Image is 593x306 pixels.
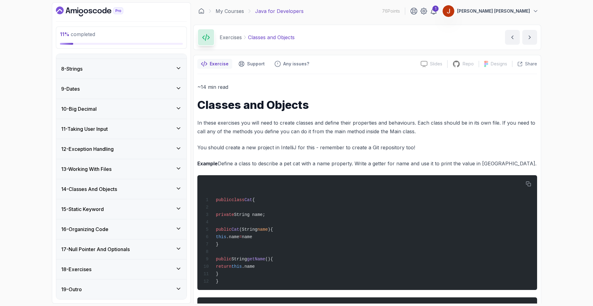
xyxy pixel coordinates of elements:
span: public [216,257,231,262]
span: (String [239,227,258,232]
span: } [216,279,218,284]
span: this [216,234,226,239]
p: Java for Developers [255,7,304,15]
p: You should create a new project in IntelliJ for this - remember to create a Git repository too! [197,143,537,152]
button: previous content [505,30,520,45]
p: Designs [491,61,507,67]
h3: 19 - Outro [61,286,82,293]
button: notes button [197,59,232,69]
p: Classes and Objects [248,34,295,41]
button: 10-Big Decimal [56,99,187,119]
p: [PERSON_NAME] [PERSON_NAME] [457,8,530,14]
span: completed [60,31,95,37]
h3: 18 - Exercises [61,266,91,273]
button: user profile image[PERSON_NAME] [PERSON_NAME] [442,5,539,17]
a: My Courses [216,7,244,15]
span: name [257,227,268,232]
p: Support [247,61,265,67]
span: = [239,234,242,239]
span: public [216,197,231,202]
button: 9-Dates [56,79,187,99]
span: return [216,264,231,269]
button: Support button [235,59,268,69]
button: 14-Classes And Objects [56,179,187,199]
h3: 13 - Working With Files [61,165,111,173]
button: 15-Static Keyword [56,199,187,219]
p: Define a class to describe a pet cat with a name property. Write a getter for name and use it to ... [197,159,537,168]
span: { [252,197,255,202]
h3: 9 - Dates [61,85,80,93]
p: 76 Points [382,8,400,14]
p: Slides [430,61,442,67]
button: Share [512,61,537,67]
button: Feedback button [271,59,313,69]
button: 8-Strings [56,59,187,79]
button: 12-Exception Handling [56,139,187,159]
button: 11-Taking User Input [56,119,187,139]
button: next content [522,30,537,45]
h3: 15 - Static Keyword [61,205,104,213]
p: Exercises [220,34,242,41]
h3: 11 - Taking User Input [61,125,108,133]
span: name [242,234,252,239]
p: Any issues? [283,61,309,67]
span: Cat [231,227,239,232]
span: String [231,257,247,262]
button: 13-Working With Files [56,159,187,179]
span: ){ [268,227,273,232]
span: getName [247,257,265,262]
a: Dashboard [198,8,204,14]
span: private [216,212,234,217]
span: Cat [244,197,252,202]
span: public [216,227,231,232]
h3: 12 - Exception Handling [61,145,114,153]
img: user profile image [443,5,454,17]
span: .name [242,264,255,269]
a: 1 [430,7,437,15]
div: 1 [432,6,439,12]
button: 19-Outro [56,279,187,299]
span: .name [226,234,239,239]
span: String name; [234,212,265,217]
p: Repo [463,61,474,67]
span: 11 % [60,31,69,37]
h3: 8 - Strings [61,65,82,72]
button: 18-Exercises [56,259,187,279]
button: 16-Organizing Code [56,219,187,239]
span: } [216,271,218,276]
p: ~14 min read [197,83,537,91]
p: In these exercises you will need to create classes and define their properties and behaviours. Ea... [197,118,537,136]
a: Dashboard [56,6,137,16]
span: (){ [265,257,273,262]
h3: 14 - Classes And Objects [61,185,117,193]
p: Share [525,61,537,67]
h1: Classes and Objects [197,99,537,111]
h3: 10 - Big Decimal [61,105,97,113]
span: class [231,197,244,202]
strong: Example [197,160,218,167]
h3: 16 - Organizing Code [61,225,108,233]
span: this [231,264,242,269]
h3: 17 - Null Pointer And Optionals [61,246,130,253]
p: Exercise [210,61,229,67]
button: 17-Null Pointer And Optionals [56,239,187,259]
span: } [216,242,218,247]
